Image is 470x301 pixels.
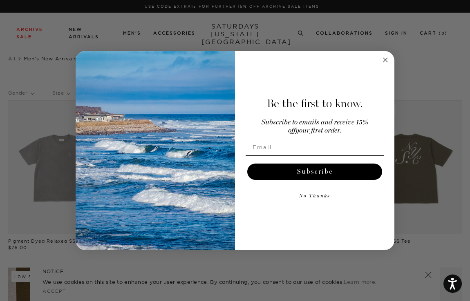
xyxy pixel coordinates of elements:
[295,127,341,134] span: your first order.
[288,127,295,134] span: off
[247,164,382,180] button: Subscribe
[267,97,363,111] span: Be the first to know.
[380,55,390,65] button: Close dialog
[76,51,235,250] img: 125c788d-000d-4f3e-b05a-1b92b2a23ec9.jpeg
[262,119,368,126] span: Subscribe to emails and receive 15%
[246,188,384,204] button: No Thanks
[246,139,384,155] input: Email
